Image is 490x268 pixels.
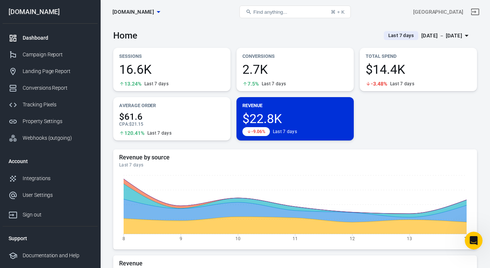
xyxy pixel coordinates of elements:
div: Last 7 days [119,162,471,168]
h5: Revenue [119,260,471,267]
div: Account id: TESz9J2d [413,8,463,16]
a: Sign out [3,204,98,223]
li: Support [3,229,98,247]
span: -9.06% [251,129,265,134]
div: Last 7 days [144,81,169,87]
span: 7.5% [248,81,259,86]
p: Revenue [242,102,348,109]
span: microbakeryschool.com [112,7,154,17]
div: Last 7 days [390,81,414,87]
tspan: 13 [407,236,412,241]
a: Landing Page Report [3,63,98,80]
div: Documentation and Help [23,252,92,259]
button: Last 7 days[DATE] － [DATE] [378,30,477,42]
span: 120.41% [124,130,144,136]
a: Tracking Pixels [3,96,98,113]
span: $61.6 [119,112,225,121]
div: User Settings [23,191,92,199]
span: CPA : [119,122,129,127]
span: -3.48% [371,81,387,86]
div: Last 7 days [147,130,171,136]
a: Integrations [3,170,98,187]
div: ⌘ + K [331,9,344,15]
span: $22.8K [242,112,348,125]
p: Total Spend [366,52,471,60]
a: User Settings [3,187,98,204]
div: Landing Page Report [23,67,92,75]
div: Webhooks (outgoing) [23,134,92,142]
h5: Revenue by source [119,154,471,161]
span: Find anything... [253,9,287,15]
div: Conversions Report [23,84,92,92]
a: Sign out [466,3,484,21]
span: $21.15 [129,122,143,127]
div: Last 7 days [273,129,297,135]
div: [DATE] － [DATE] [421,31,462,40]
iframe: Intercom live chat [465,232,483,249]
a: Webhooks (outgoing) [3,130,98,146]
a: Campaign Report [3,46,98,63]
button: Find anything...⌘ + K [239,6,351,18]
li: Account [3,152,98,170]
tspan: 8 [122,236,125,241]
div: Property Settings [23,118,92,125]
span: Last 7 days [385,32,417,39]
tspan: 10 [235,236,241,241]
tspan: 9 [180,236,182,241]
a: Conversions Report [3,80,98,96]
span: 2.7K [242,63,348,76]
tspan: 14 [464,236,469,241]
div: Campaign Report [23,51,92,59]
div: [DOMAIN_NAME] [3,9,98,15]
p: Sessions [119,52,225,60]
div: Dashboard [23,34,92,42]
span: 16.6K [119,63,225,76]
tspan: 12 [350,236,355,241]
div: Sign out [23,211,92,219]
div: Last 7 days [262,81,286,87]
button: [DOMAIN_NAME] [110,5,163,19]
p: Average Order [119,102,225,109]
tspan: 11 [293,236,298,241]
div: Integrations [23,175,92,182]
a: Dashboard [3,30,98,46]
p: Conversions [242,52,348,60]
h3: Home [113,30,137,41]
span: 13.24% [124,81,141,86]
span: $14.4K [366,63,471,76]
a: Property Settings [3,113,98,130]
div: Tracking Pixels [23,101,92,109]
